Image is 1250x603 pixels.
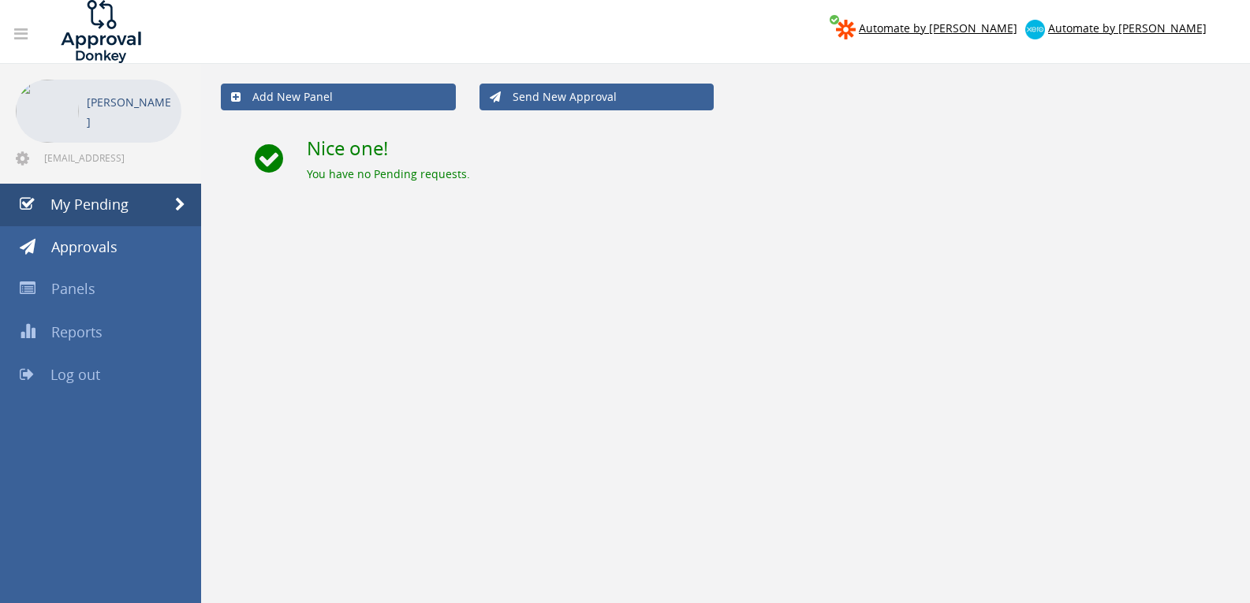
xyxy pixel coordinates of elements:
span: Log out [50,365,100,384]
a: Add New Panel [221,84,456,110]
h2: Nice one! [307,138,1230,158]
span: Reports [51,322,103,341]
a: Send New Approval [479,84,715,110]
img: xero-logo.png [1025,20,1045,39]
div: You have no Pending requests. [307,166,1230,182]
span: [EMAIL_ADDRESS][DOMAIN_NAME] [44,151,178,164]
span: My Pending [50,195,129,214]
span: Automate by [PERSON_NAME] [859,20,1017,35]
span: Panels [51,279,95,298]
span: Approvals [51,237,118,256]
p: [PERSON_NAME] [87,92,174,132]
span: Automate by [PERSON_NAME] [1048,20,1207,35]
img: zapier-logomark.png [836,20,856,39]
